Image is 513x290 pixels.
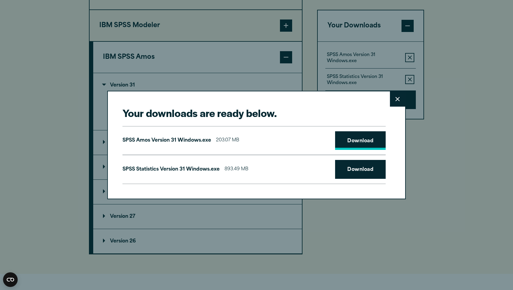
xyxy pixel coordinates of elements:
[225,165,248,174] span: 893.49 MB
[216,136,239,145] span: 203.07 MB
[335,131,386,150] a: Download
[3,272,18,287] button: Open CMP widget
[122,136,211,145] p: SPSS Amos Version 31 Windows.exe
[122,106,386,120] h2: Your downloads are ready below.
[122,165,220,174] p: SPSS Statistics Version 31 Windows.exe
[335,160,386,179] a: Download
